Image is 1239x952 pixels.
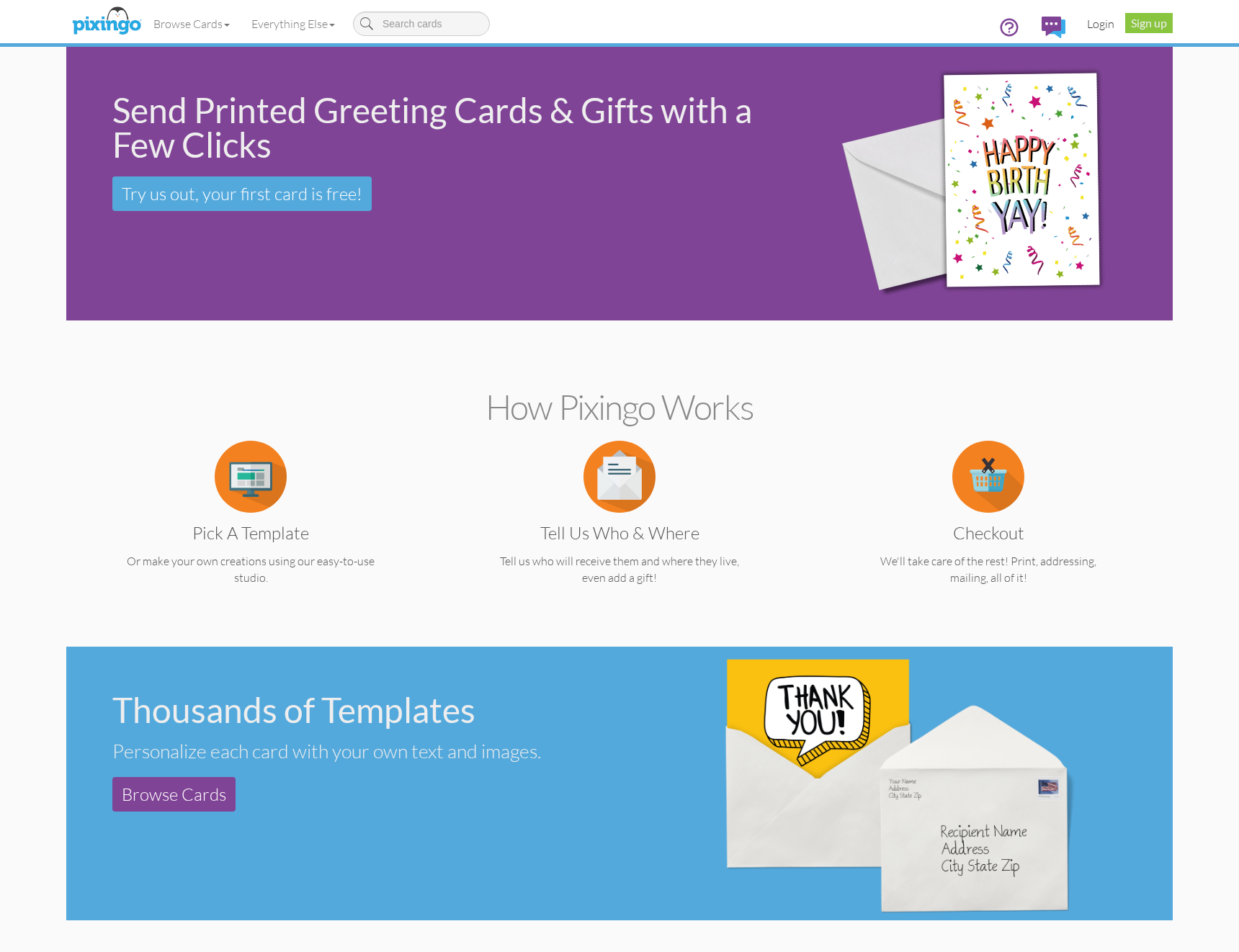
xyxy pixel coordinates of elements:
div: Send Printed Greeting Cards & Gifts with a Few Clicks [112,93,792,162]
input: Search cards [353,12,490,36]
p: Tell us who will receive them and where they live, even add a gift! [463,553,776,586]
h3: Checkout [843,524,1134,542]
h3: Pick a Template [105,524,396,542]
img: 1a27003b-c1aa-45d3-b9d3-de47e11577a7.png [711,647,1083,920]
a: Checkout We'll take care of the rest! Print, addressing, mailing, all of it! [832,468,1145,586]
img: 942c5090-71ba-4bfc-9a92-ca782dcda692.png [815,27,1163,341]
div: Thousands of Templates [112,693,608,727]
p: We'll take care of the rest! Print, addressing, mailing, all of it! [832,553,1145,586]
img: item.alt [952,441,1024,513]
h2: How Pixingo works [91,388,1148,426]
span: Try us out, your first card is free! [122,183,362,205]
a: Browse Cards [143,6,241,42]
p: Or make your own creations using our easy-to-use studio. [94,553,407,586]
img: pixingo logo [68,4,145,40]
a: Tell us Who & Where Tell us who will receive them and where they live, even add a gift! [463,468,776,586]
a: Sign up [1125,13,1173,33]
a: Everything Else [241,6,346,42]
div: Personalize each card with your own text and images. [112,739,608,763]
img: item.alt [583,441,656,513]
img: item.alt [215,441,287,513]
h3: Tell us Who & Where [474,524,765,542]
a: Browse Cards [112,777,236,812]
iframe: Chat [1238,951,1239,952]
img: comments.svg [1042,17,1065,38]
a: Login [1076,6,1125,42]
a: Try us out, your first card is free! [112,176,372,211]
a: Pick a Template Or make your own creations using our easy-to-use studio. [94,468,407,586]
